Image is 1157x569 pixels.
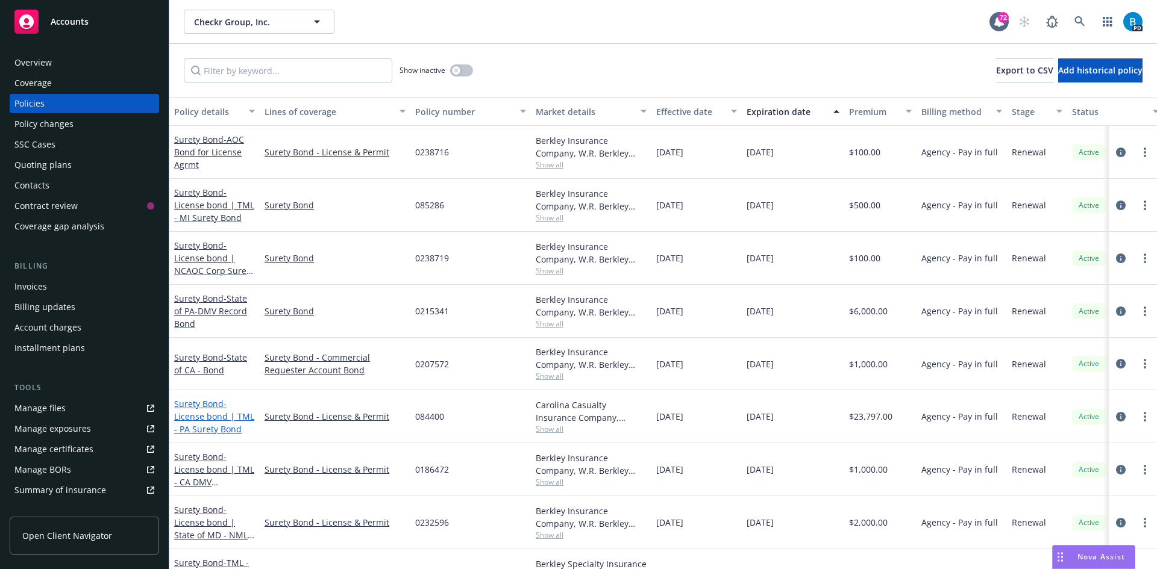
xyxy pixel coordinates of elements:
span: $1,000.00 [849,358,888,370]
div: Manage files [14,399,66,418]
span: [DATE] [747,463,774,476]
div: Berkley Insurance Company, W.R. Berkley Corporation [536,134,647,160]
span: Show all [536,530,647,540]
a: circleInformation [1114,198,1128,213]
a: Surety Bond [174,187,254,223]
span: $6,000.00 [849,305,888,317]
a: Surety Bond [174,504,252,553]
div: Invoices [14,277,47,296]
a: Surety Bond [174,398,254,435]
a: Contacts [10,176,159,195]
a: Surety Bond [265,199,406,211]
button: Add historical policy [1058,58,1143,82]
span: Agency - Pay in full [921,305,998,317]
a: Coverage gap analysis [10,217,159,236]
a: Start snowing [1012,10,1036,34]
button: Billing method [917,97,1007,126]
span: $500.00 [849,199,880,211]
span: Active [1077,411,1101,422]
span: 0186472 [415,463,449,476]
button: Premium [844,97,917,126]
div: Contacts [14,176,49,195]
a: Surety Bond [174,352,247,376]
a: more [1138,515,1152,530]
div: Manage BORs [14,460,71,479]
a: more [1138,251,1152,266]
a: Manage BORs [10,460,159,479]
a: Surety Bond [174,134,244,170]
div: Billing [10,260,159,272]
span: Show inactive [400,65,445,75]
span: Show all [536,160,647,170]
div: Manage certificates [14,440,93,459]
a: more [1138,198,1152,213]
span: Agency - Pay in full [921,463,998,476]
button: Expiration date [742,97,844,126]
div: Overview [14,53,52,72]
span: Active [1077,517,1101,528]
a: Policy changes [10,114,159,134]
span: - State of PA-DMV Record Bond [174,293,247,329]
span: $100.00 [849,252,880,264]
span: Open Client Navigator [22,529,112,542]
div: Berkley Insurance Company, W.R. Berkley Corporation [536,293,647,319]
div: Tools [10,382,159,394]
span: Show all [536,266,647,276]
a: Surety Bond [265,252,406,264]
div: Market details [536,105,633,118]
button: Stage [1007,97,1067,126]
a: more [1138,304,1152,319]
span: [DATE] [747,358,774,370]
a: Policies [10,94,159,113]
button: Lines of coverage [260,97,410,126]
div: Drag to move [1053,546,1068,568]
span: [DATE] [656,410,683,423]
span: [DATE] [747,305,774,317]
span: Checkr Group, Inc. [194,16,298,28]
span: Show all [536,477,647,487]
span: Agency - Pay in full [921,358,998,370]
span: - License bond | TML - MI Surety Bond [174,187,254,223]
div: Berkley Insurance Company, W.R. Berkley Corporation [536,346,647,371]
button: Nova Assist [1052,545,1135,569]
span: Renewal [1012,358,1046,370]
span: Renewal [1012,410,1046,423]
div: Berkley Insurance Company, W.R. Berkley Corporation [536,452,647,477]
div: Lines of coverage [265,105,392,118]
span: $1,000.00 [849,463,888,476]
span: Active [1077,200,1101,211]
div: Summary of insurance [14,480,106,500]
a: Search [1068,10,1092,34]
a: Surety Bond - License & Permit [265,516,406,529]
a: circleInformation [1114,409,1128,424]
a: circleInformation [1114,462,1128,477]
div: Premium [849,105,898,118]
span: [DATE] [656,358,683,370]
a: Installment plans [10,338,159,358]
span: Renewal [1012,199,1046,211]
div: Carolina Casualty Insurance Company, Admiral Insurance Group ([PERSON_NAME] Corporation) [536,399,647,424]
a: Overview [10,53,159,72]
span: Manage exposures [10,419,159,438]
div: Manage exposures [14,419,91,438]
button: Export to CSV [996,58,1053,82]
a: circleInformation [1114,356,1128,371]
span: - AOC Bond for License Agrmt [174,134,244,170]
span: Agency - Pay in full [921,252,998,264]
span: Show all [536,371,647,381]
a: more [1138,356,1152,371]
span: $23,797.00 [849,410,892,423]
span: Add historical policy [1058,64,1143,76]
span: Renewal [1012,146,1046,158]
div: Expiration date [747,105,826,118]
span: [DATE] [747,516,774,529]
span: 084400 [415,410,444,423]
div: Account charges [14,318,81,337]
span: Renewal [1012,305,1046,317]
span: 0215341 [415,305,449,317]
button: Effective date [651,97,742,126]
input: Filter by keyword... [184,58,392,82]
a: Manage files [10,399,159,418]
a: Report a Bug [1040,10,1064,34]
a: SSC Cases [10,135,159,154]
